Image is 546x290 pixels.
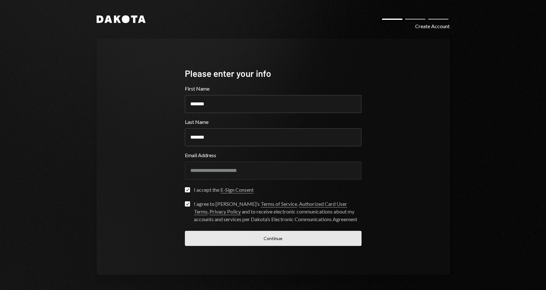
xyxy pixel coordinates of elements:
[185,151,361,159] label: Email Address
[220,187,254,193] a: E-Sign Consent
[210,208,241,215] a: Privacy Policy
[185,231,361,246] button: Continue
[185,187,190,192] button: I accept the E-Sign Consent
[194,201,347,215] a: Authorized Card User Terms
[194,200,361,223] div: I agree to [PERSON_NAME]’s , , and to receive electronic communications about my accounts and ser...
[185,85,361,93] label: First Name
[185,118,361,126] label: Last Name
[194,186,254,194] div: I accept the
[185,67,361,80] div: Please enter your info
[185,201,190,206] button: I agree to [PERSON_NAME]’s Terms of Service, Authorized Card User Terms, Privacy Policy and to re...
[415,22,450,30] div: Create Account
[261,201,297,207] a: Terms of Service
